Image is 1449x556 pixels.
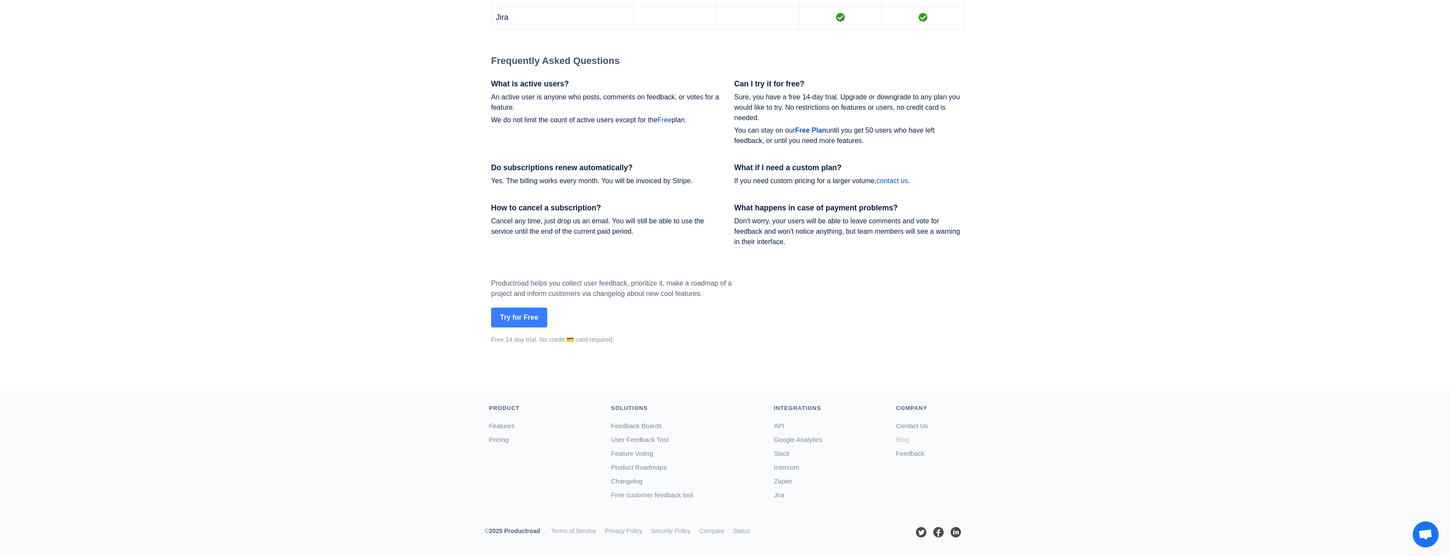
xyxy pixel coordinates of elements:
a: Productroad Facebook [932,528,945,535]
div: Open chat [1413,521,1439,547]
div: Company [896,404,964,413]
a: Terms of Service [551,527,596,534]
p: We do not limit the count of active users except for the plan. [491,115,721,125]
h3: What if I need a custom plan? [734,163,965,172]
p: An active user is anyone who posts, comments on feedback, or votes for a feature. [491,92,721,113]
a: Pricing [489,436,509,443]
p: If you need custom pricing for a larger volume, . [734,176,965,186]
div: Product [489,404,598,413]
a: Feedback Boards [611,422,662,429]
button: Try for Free [491,308,547,327]
span: 2025 Productroad [489,527,540,534]
p: Productroad helps you collect user feedback, prioritize it, make a roadmap of a project and infor... [491,278,750,299]
div: Integrations [774,404,883,413]
a: Intercom [774,464,799,471]
div: © [485,527,547,537]
h3: What happens in case of payment problems? [734,203,965,213]
img: Productroad Facebook [932,526,945,539]
a: Slack [774,450,790,457]
a: Zapier [774,477,792,485]
a: Free Plan [795,127,826,134]
img: Productroad LinkedIn [949,526,962,539]
a: Privacy Policy [605,527,642,534]
a: Google Analytics [774,436,822,443]
h3: Can I try it for free? [734,79,965,89]
a: contact us [877,177,908,184]
a: Feedback [896,450,925,457]
a: Product Roadmaps [611,464,667,471]
h3: How to cancel a subscription? [491,203,721,213]
p: Don't worry, your users will be able to leave comments and vote for feedback and won't notice any... [734,216,965,247]
a: Security Policy [651,527,691,534]
a: Free customer feedback tool [611,491,693,499]
td: Jira [492,6,634,29]
div: Free 14 day trial. No credit 💳 card required. [491,335,750,345]
a: API [774,422,784,429]
p: Yes. The billing works every month. You will be invoiced by Stripe. [491,176,721,186]
a: Features [489,422,514,429]
p: Cancel any time, just drop us an email. You will still be able to use the service until the end o... [491,216,721,237]
h2: Frequently Asked Questions [491,55,964,67]
a: Productroad Twitter [915,528,928,535]
p: Sure, you have a free 14-day trial. Upgrade or downgrade to any plan you would like to try. No re... [734,92,965,123]
p: You can stay on our until you get 50 users who have left feedback, or until you need more features. [734,125,965,146]
a: Blog [896,436,909,443]
a: Jira [774,491,784,499]
a: Feature Voting [611,450,654,457]
img: Productroad Twitter [915,526,928,539]
a: Compare [699,527,724,534]
div: Solutions [611,404,761,413]
a: Productroad LinkedIn [949,528,962,535]
a: Changelog [611,477,643,485]
h3: What is active users? [491,79,721,89]
a: Free [657,116,672,124]
a: Status [733,527,750,534]
a: User Feedback Tool [611,436,669,443]
a: Contact Us [896,422,928,429]
h3: Do subscriptions renew automatically? [491,163,721,172]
